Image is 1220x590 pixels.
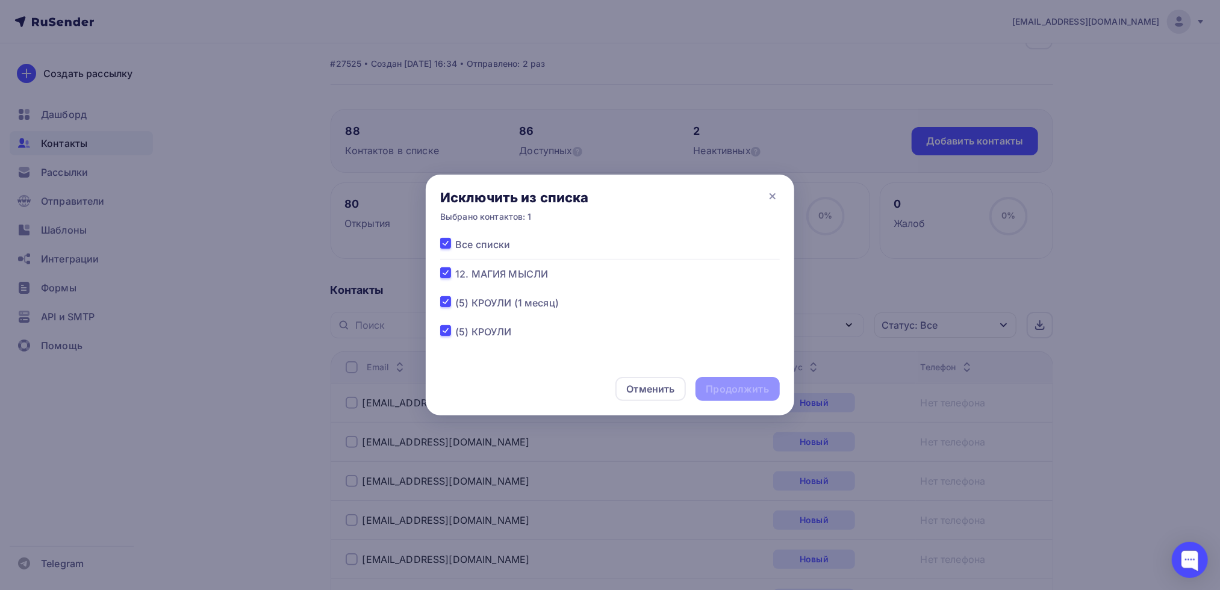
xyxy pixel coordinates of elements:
span: 12. МАГИЯ МЫСЛИ [455,267,548,281]
div: Исключить из списка [440,189,589,206]
span: (5) КРОУЛИ (1 месяц) [455,296,559,310]
div: Отменить [626,382,674,396]
div: Выбрано контактов: 1 [440,211,589,223]
span: (5) КРОУЛИ [455,324,511,339]
span: Все списки [455,237,510,252]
